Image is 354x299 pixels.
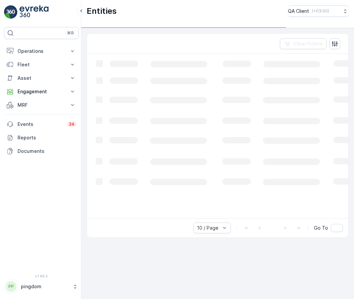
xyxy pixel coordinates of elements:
[4,98,79,112] button: MRF
[312,8,329,14] p: ( +03:00 )
[18,75,65,81] p: Asset
[21,283,69,290] p: pingdom
[20,5,49,19] img: logo_light-DOdMpM7g.png
[4,279,79,294] button: PPpingdom
[18,102,65,108] p: MRF
[18,134,76,141] p: Reports
[280,38,327,49] button: Clear Filters
[4,131,79,144] a: Reports
[67,30,74,36] p: ⌘B
[4,44,79,58] button: Operations
[18,48,65,55] p: Operations
[18,88,65,95] p: Engagement
[4,58,79,71] button: Fleet
[293,40,323,47] p: Clear Filters
[4,144,79,158] a: Documents
[4,5,18,19] img: logo
[314,225,328,231] span: Go To
[18,121,63,128] p: Events
[87,6,117,16] p: Entities
[4,118,79,131] a: Events34
[6,281,17,292] div: PP
[288,8,309,14] p: QA Client
[69,122,75,127] p: 34
[18,148,76,155] p: Documents
[4,85,79,98] button: Engagement
[4,274,79,278] span: v 1.49.3
[18,61,65,68] p: Fleet
[288,5,349,17] button: QA Client(+03:00)
[4,71,79,85] button: Asset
